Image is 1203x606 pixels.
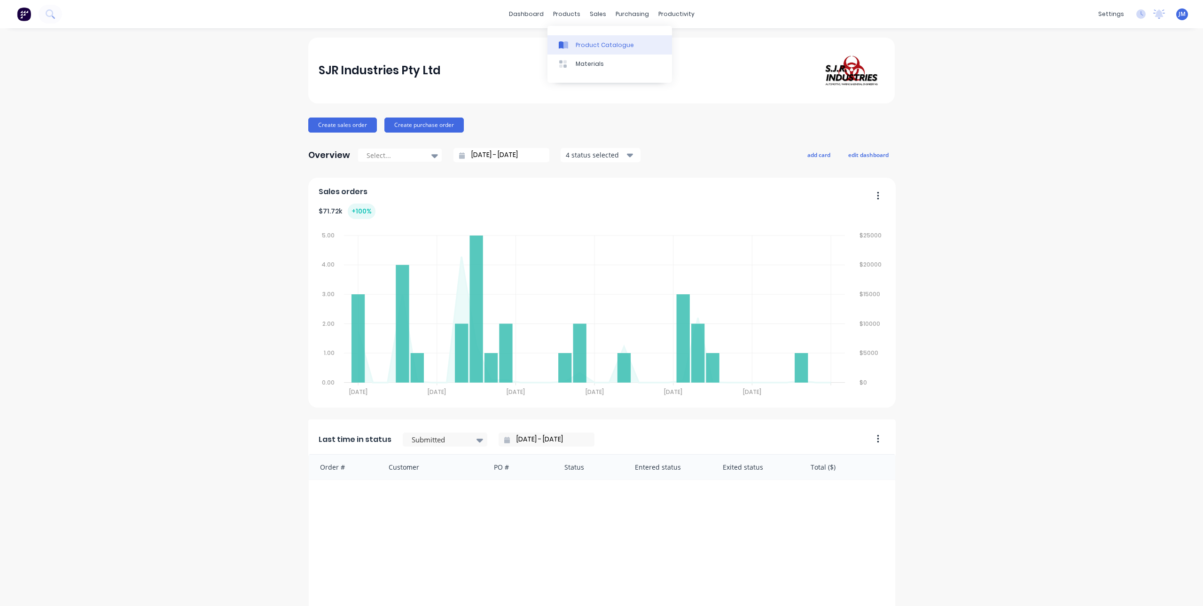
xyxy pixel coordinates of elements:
[713,455,801,480] div: Exited status
[484,455,555,480] div: PO #
[585,7,611,21] div: sales
[319,434,391,445] span: Last time in status
[308,118,377,133] button: Create sales order
[1094,7,1129,21] div: settings
[561,148,641,162] button: 4 status selected
[322,290,335,298] tspan: 3.00
[566,150,625,160] div: 4 status selected
[819,51,884,90] img: SJR Industries Pty Ltd
[576,60,604,68] div: Materials
[547,55,672,73] a: Materials
[801,455,895,480] div: Total ($)
[348,204,375,219] div: + 100 %
[322,231,335,239] tspan: 5.00
[322,320,335,328] tspan: 2.00
[576,41,634,49] div: Product Catalogue
[308,146,350,165] div: Overview
[319,186,367,197] span: Sales orders
[548,7,585,21] div: products
[504,7,548,21] a: dashboard
[801,149,836,161] button: add card
[664,388,683,396] tspan: [DATE]
[555,455,625,480] div: Status
[860,260,882,268] tspan: $20000
[860,320,881,328] tspan: $10000
[860,349,879,357] tspan: $5000
[324,349,335,357] tspan: 1.00
[309,455,379,480] div: Order #
[1179,10,1186,18] span: JM
[586,388,604,396] tspan: [DATE]
[319,204,375,219] div: $ 71.72k
[17,7,31,21] img: Factory
[860,231,882,239] tspan: $25000
[510,433,591,447] input: Filter by date
[611,7,654,21] div: purchasing
[743,388,762,396] tspan: [DATE]
[625,455,713,480] div: Entered status
[547,35,672,54] a: Product Catalogue
[507,388,525,396] tspan: [DATE]
[321,260,335,268] tspan: 4.00
[654,7,699,21] div: productivity
[428,388,446,396] tspan: [DATE]
[322,378,335,386] tspan: 0.00
[349,388,367,396] tspan: [DATE]
[860,378,867,386] tspan: $0
[319,61,441,80] div: SJR Industries Pty Ltd
[860,290,881,298] tspan: $15000
[379,455,485,480] div: Customer
[842,149,895,161] button: edit dashboard
[384,118,464,133] button: Create purchase order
